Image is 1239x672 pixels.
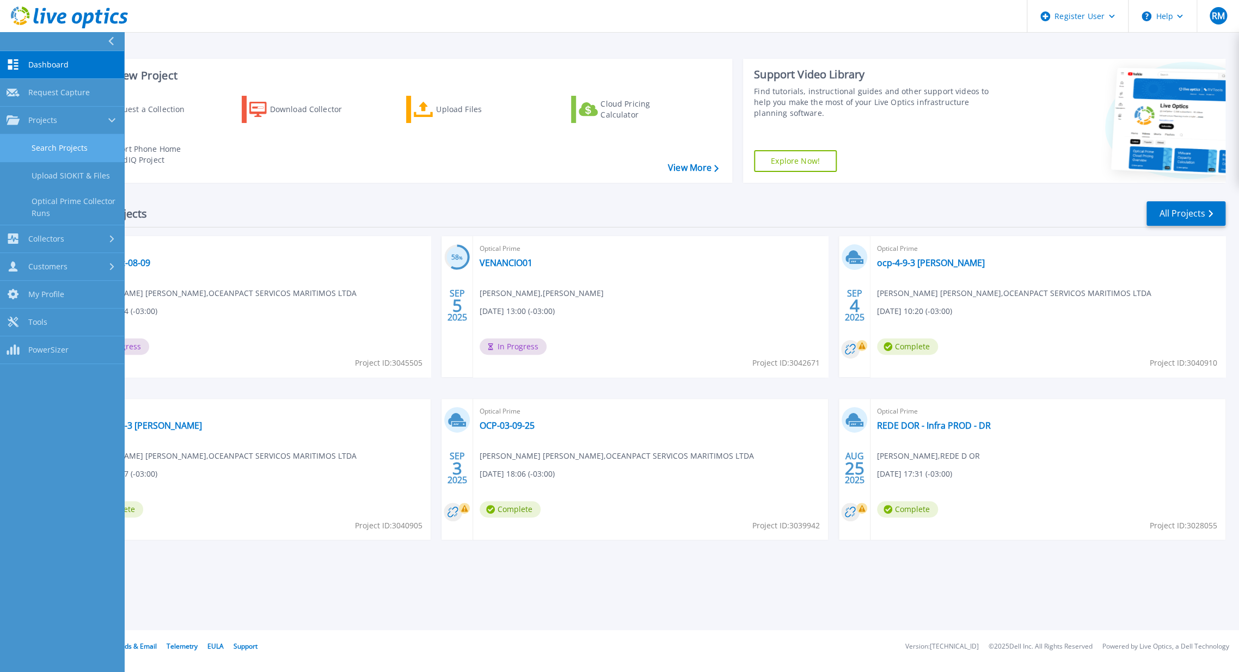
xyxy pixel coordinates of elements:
[877,450,980,462] span: [PERSON_NAME] , REDE D OR
[844,448,864,488] div: AUG 2025
[752,520,820,532] span: Project ID: 3039942
[459,255,463,261] span: %
[480,305,555,317] span: [DATE] 13:00 (-03:00)
[877,338,938,355] span: Complete
[28,60,69,70] span: Dashboard
[452,301,462,310] span: 5
[82,450,357,462] span: [PERSON_NAME] [PERSON_NAME] , OCEANPACT SERVICOS MARITIMOS LTDA
[28,115,57,125] span: Projects
[82,243,424,255] span: Optical Prime
[989,643,1093,650] li: © 2025 Dell Inc. All Rights Reserved
[877,420,991,431] a: REDE DOR - Infra PROD - DR
[1102,643,1229,650] li: Powered by Live Optics, a Dell Technology
[480,287,604,299] span: [PERSON_NAME] , [PERSON_NAME]
[1146,201,1225,226] a: All Projects
[752,357,820,369] span: Project ID: 3042671
[436,98,523,120] div: Upload Files
[877,257,985,268] a: ocp-4-9-3 [PERSON_NAME]
[571,96,692,123] a: Cloud Pricing Calculator
[444,251,470,264] h3: 58
[446,286,467,325] div: SEP 2025
[28,234,64,244] span: Collectors
[77,70,718,82] h3: Start a New Project
[480,468,555,480] span: [DATE] 18:06 (-03:00)
[28,289,64,299] span: My Profile
[270,98,357,120] div: Download Collector
[107,144,192,165] div: Import Phone Home CloudIQ Project
[82,420,202,431] a: OCP-04-09-3 [PERSON_NAME]
[877,287,1151,299] span: [PERSON_NAME] [PERSON_NAME] , OCEANPACT SERVICOS MARITIMOS LTDA
[877,501,938,517] span: Complete
[1150,520,1217,532] span: Project ID: 3028055
[167,642,198,651] a: Telemetry
[452,464,462,473] span: 3
[480,501,541,517] span: Complete
[480,405,821,417] span: Optical Prime
[600,98,688,120] div: Cloud Pricing Calculator
[877,468,952,480] span: [DATE] 17:31 (-03:00)
[844,286,864,325] div: SEP 2025
[82,287,357,299] span: [PERSON_NAME] [PERSON_NAME] , OCEANPACT SERVICOS MARITIMOS LTDA
[754,67,1002,82] div: Support Video Library
[668,163,719,173] a: View More
[480,338,547,355] span: In Progress
[406,96,528,123] a: Upload Files
[82,405,424,417] span: Optical Prime
[844,464,864,473] span: 25
[849,301,859,310] span: 4
[877,405,1219,417] span: Optical Prime
[28,88,90,97] span: Request Capture
[446,448,467,488] div: SEP 2025
[1211,11,1224,20] span: RM
[480,420,535,431] a: OCP-03-09-25
[1150,357,1217,369] span: Project ID: 3040910
[355,357,422,369] span: Project ID: 3045505
[242,96,363,123] a: Download Collector
[28,262,68,272] span: Customers
[905,643,979,650] li: Version: [TECHNICAL_ID]
[77,96,199,123] a: Request a Collection
[28,345,69,355] span: PowerSizer
[877,243,1219,255] span: Optical Prime
[207,642,224,651] a: EULA
[28,317,47,327] span: Tools
[120,642,157,651] a: Ads & Email
[234,642,257,651] a: Support
[877,305,952,317] span: [DATE] 10:20 (-03:00)
[480,450,754,462] span: [PERSON_NAME] [PERSON_NAME] , OCEANPACT SERVICOS MARITIMOS LTDA
[480,243,821,255] span: Optical Prime
[108,98,195,120] div: Request a Collection
[355,520,422,532] span: Project ID: 3040905
[754,150,837,172] a: Explore Now!
[480,257,532,268] a: VENANCIO01
[754,86,1002,119] div: Find tutorials, instructional guides and other support videos to help you make the most of your L...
